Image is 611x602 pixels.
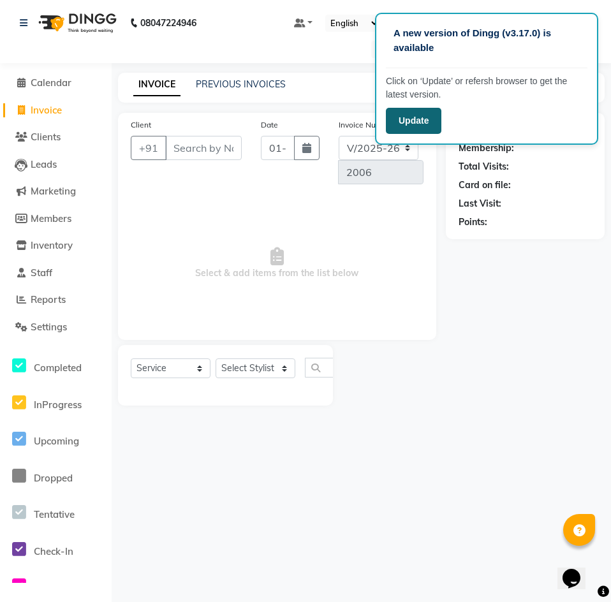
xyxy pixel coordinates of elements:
[31,293,66,305] span: Reports
[196,78,286,90] a: PREVIOUS INVOICES
[3,266,108,281] a: Staff
[459,160,509,173] div: Total Visits:
[31,267,52,279] span: Staff
[3,184,108,199] a: Marketing
[3,158,108,172] a: Leads
[459,197,501,210] div: Last Visit:
[140,5,196,41] b: 08047224946
[3,320,108,335] a: Settings
[31,185,76,197] span: Marketing
[133,73,180,96] a: INVOICE
[131,136,166,160] button: +91
[34,472,73,484] span: Dropped
[386,75,587,101] p: Click on ‘Update’ or refersh browser to get the latest version.
[34,582,70,594] span: Confirm
[33,5,120,41] img: logo
[261,119,278,131] label: Date
[31,77,71,89] span: Calendar
[3,293,108,307] a: Reports
[339,119,394,131] label: Invoice Number
[3,212,108,226] a: Members
[31,212,71,224] span: Members
[31,104,62,116] span: Invoice
[3,239,108,253] a: Inventory
[34,435,79,447] span: Upcoming
[131,200,423,327] span: Select & add items from the list below
[386,108,441,134] button: Update
[557,551,598,589] iframe: chat widget
[34,362,82,374] span: Completed
[31,131,61,143] span: Clients
[3,130,108,145] a: Clients
[459,142,514,155] div: Membership:
[165,136,242,160] input: Search by Name/Mobile/Email/Code
[131,119,151,131] label: Client
[459,216,487,229] div: Points:
[31,158,57,170] span: Leads
[3,76,108,91] a: Calendar
[3,103,108,118] a: Invoice
[459,179,511,192] div: Card on file:
[34,545,73,557] span: Check-In
[31,321,67,333] span: Settings
[34,399,82,411] span: InProgress
[34,508,75,520] span: Tentative
[31,239,73,251] span: Inventory
[394,26,580,55] p: A new version of Dingg (v3.17.0) is available
[305,358,335,378] input: Search or Scan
